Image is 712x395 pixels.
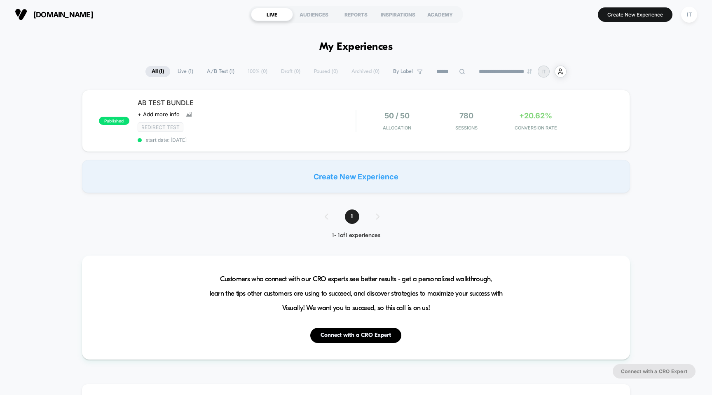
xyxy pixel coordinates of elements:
[12,8,96,21] button: [DOMAIN_NAME]
[681,7,697,23] div: IT
[384,111,410,120] span: 50 / 50
[138,111,180,118] span: + Add more info
[138,137,356,143] span: start date: [DATE]
[434,125,499,131] span: Sessions
[335,8,377,21] div: REPORTS
[503,125,568,131] span: CONVERSION RATE
[33,10,93,19] span: [DOMAIN_NAME]
[210,272,503,315] span: Customers who connect with our CRO experts see better results - get a personalized walkthrough, l...
[138,122,183,132] span: Redirect Test
[679,6,700,23] button: IT
[15,8,27,21] img: Visually logo
[613,364,696,379] button: Connect with a CRO Expert
[99,117,129,125] span: published
[598,7,672,22] button: Create New Experience
[293,8,335,21] div: AUDIENCES
[377,8,419,21] div: INSPIRATIONS
[419,8,461,21] div: ACADEMY
[310,328,401,343] button: Connect with a CRO Expert
[201,66,241,77] span: A/B Test ( 1 )
[316,232,396,239] div: 1 - 1 of 1 experiences
[251,8,293,21] div: LIVE
[393,68,413,75] span: By Label
[319,41,393,53] h1: My Experiences
[383,125,411,131] span: Allocation
[145,66,170,77] span: All ( 1 )
[459,111,473,120] span: 780
[138,99,356,107] span: AB TEST BUNDLE
[345,209,359,224] span: 1
[527,69,532,74] img: end
[82,160,630,193] div: Create New Experience
[171,66,199,77] span: Live ( 1 )
[541,68,546,75] p: IT
[519,111,552,120] span: +20.62%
